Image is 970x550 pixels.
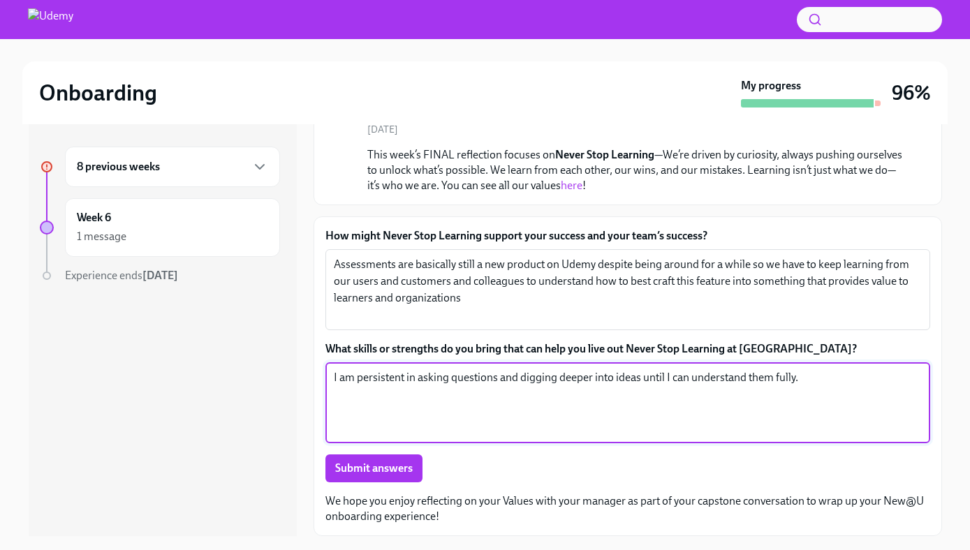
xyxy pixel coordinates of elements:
[741,78,801,94] strong: My progress
[334,256,922,323] textarea: Assessments are basically still a new product on Udemy despite being around for a while so we hav...
[555,148,654,161] strong: Never Stop Learning
[77,229,126,244] div: 1 message
[65,269,178,282] span: Experience ends
[40,198,280,257] a: Week 61 message
[334,369,922,436] textarea: I am persistent in asking questions and digging deeper into ideas until I can understand them fully.
[325,341,930,357] label: What skills or strengths do you bring that can help you live out Never Stop Learning at [GEOGRAPH...
[335,461,413,475] span: Submit answers
[77,210,111,225] h6: Week 6
[367,123,398,136] span: [DATE]
[65,147,280,187] div: 8 previous weeks
[77,159,160,174] h6: 8 previous weeks
[325,493,930,524] p: We hope you enjoy reflecting on your Values with your manager as part of your capstone conversati...
[142,269,178,282] strong: [DATE]
[892,80,931,105] h3: 96%
[39,79,157,107] h2: Onboarding
[561,179,582,192] a: here
[325,454,422,482] button: Submit answers
[367,147,908,193] p: This week’s FINAL reflection focuses on —We’re driven by curiosity, always pushing ourselves to u...
[28,8,73,31] img: Udemy
[325,228,930,244] label: How might Never Stop Learning support your success and your team’s success?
